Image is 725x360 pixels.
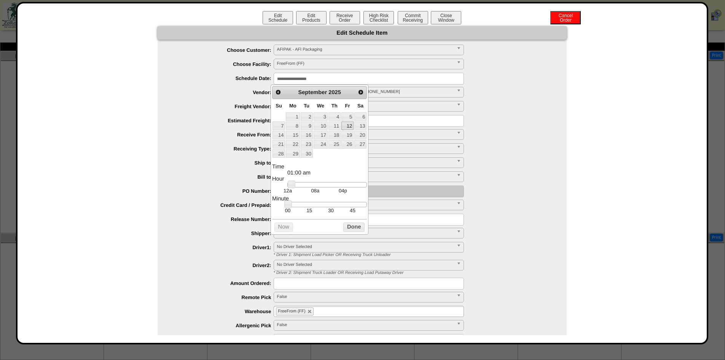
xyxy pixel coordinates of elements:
[277,260,454,269] span: No Driver Selected
[298,90,327,96] span: September
[173,118,274,123] label: Estimated Freight:
[301,187,329,194] td: 08a
[329,187,357,194] td: 04p
[289,103,296,109] span: Monday
[550,11,581,24] button: CancelOrder
[275,89,281,95] span: Prev
[314,140,328,149] a: 24
[277,59,454,68] span: FreeFrom (FF)
[363,18,396,23] a: High RiskChecklist
[301,149,313,158] a: 30
[430,17,462,23] a: CloseWindow
[328,90,341,96] span: 2025
[268,253,567,257] div: * Driver 1: Shipment Load Picker OR Receiving Truck Unloader
[345,103,350,109] span: Friday
[173,262,274,268] label: Driver2:
[286,131,300,139] a: 15
[354,131,366,139] a: 20
[277,207,299,214] td: 00
[314,131,328,139] a: 17
[277,292,454,301] span: False
[320,207,342,214] td: 30
[286,122,300,130] a: 8
[173,323,274,328] label: Allergenic Pick
[356,87,366,97] a: Next
[328,131,341,139] a: 18
[173,61,274,67] label: Choose Facility:
[301,112,313,121] a: 2
[286,149,300,158] a: 29
[268,270,567,275] div: * Driver 2: Shipment Truck Loader OR Receiving Load Putaway Driver
[277,320,454,330] span: False
[341,122,354,130] a: 12
[276,103,282,109] span: Sunday
[263,11,293,24] button: EditSchedule
[363,11,394,24] button: High RiskChecklist
[298,207,320,214] td: 15
[343,222,365,232] button: Done
[398,11,428,24] button: CommitReceiving
[341,140,354,149] a: 26
[304,103,309,109] span: Tuesday
[173,245,274,250] label: Driver1:
[158,26,567,40] div: Edit Schedule Item
[301,140,313,149] a: 23
[277,45,454,54] span: AFIPAK - AFI Packaging
[272,176,367,182] dt: Hour
[301,122,313,130] a: 9
[272,140,285,149] a: 21
[341,112,354,121] a: 5
[173,146,274,152] label: Receiving Type:
[272,122,285,130] a: 7
[358,89,364,95] span: Next
[314,122,328,130] a: 10
[173,160,274,166] label: Ship to
[357,103,363,109] span: Saturday
[328,140,341,149] a: 25
[173,216,274,222] label: Release Number:
[328,112,341,121] a: 4
[274,187,301,194] td: 12a
[354,112,366,121] a: 6
[173,75,274,81] label: Schedule Date:
[286,140,300,149] a: 22
[173,132,274,138] label: Receive From:
[296,11,327,24] button: EditProducts
[173,294,274,300] label: Remote Pick
[341,131,354,139] a: 19
[173,104,274,109] label: Freight Vendor:
[331,103,338,109] span: Thursday
[272,131,285,139] a: 14
[342,207,363,214] td: 45
[354,140,366,149] a: 27
[173,230,274,236] label: Shipper:
[330,11,360,24] button: ReceiveOrder
[278,309,306,314] span: FreeFrom (FF)
[277,242,454,251] span: No Driver Selected
[272,164,367,170] dt: Time
[173,174,274,180] label: Bill to
[431,11,461,24] button: CloseWindow
[273,87,283,97] a: Prev
[173,90,274,95] label: Vendor:
[286,112,300,121] a: 1
[272,196,367,202] dt: Minute
[173,280,274,286] label: Amount Ordered:
[173,309,274,314] label: Warehouse
[354,122,366,130] a: 13
[274,222,293,232] button: Now
[301,131,313,139] a: 16
[173,47,274,53] label: Choose Customer:
[173,202,274,208] label: Credit Card / Prepaid:
[328,122,341,130] a: 11
[287,170,367,176] dd: 01:00 am
[173,188,274,194] label: PO Number:
[272,149,285,158] a: 28
[314,112,328,121] a: 3
[317,103,324,109] span: Wednesday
